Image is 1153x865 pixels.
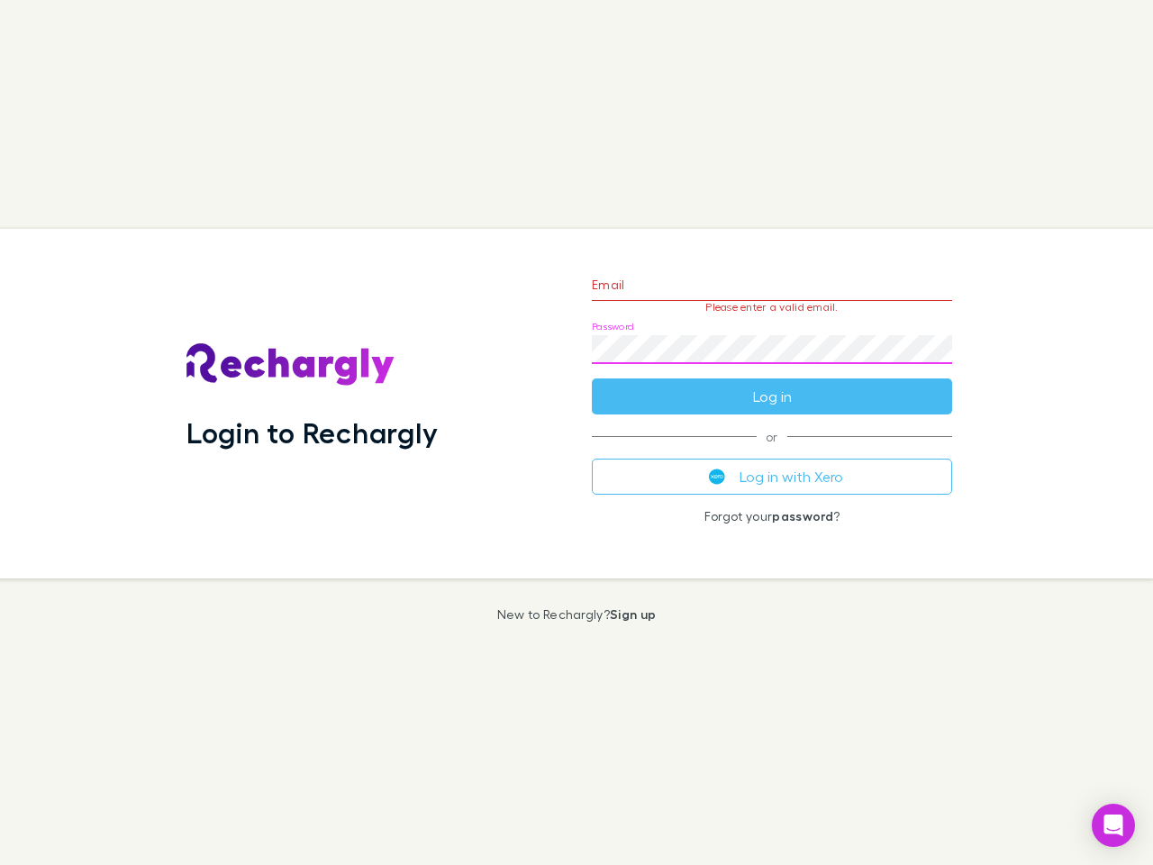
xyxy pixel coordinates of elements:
[709,469,725,485] img: Xero's logo
[592,436,952,437] span: or
[592,378,952,414] button: Log in
[186,343,395,387] img: Rechargly's Logo
[1092,804,1135,847] div: Open Intercom Messenger
[592,509,952,524] p: Forgot your ?
[592,320,634,333] label: Password
[610,606,656,622] a: Sign up
[592,459,952,495] button: Log in with Xero
[186,415,438,450] h1: Login to Rechargly
[772,508,833,524] a: password
[497,607,657,622] p: New to Rechargly?
[592,301,952,314] p: Please enter a valid email.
